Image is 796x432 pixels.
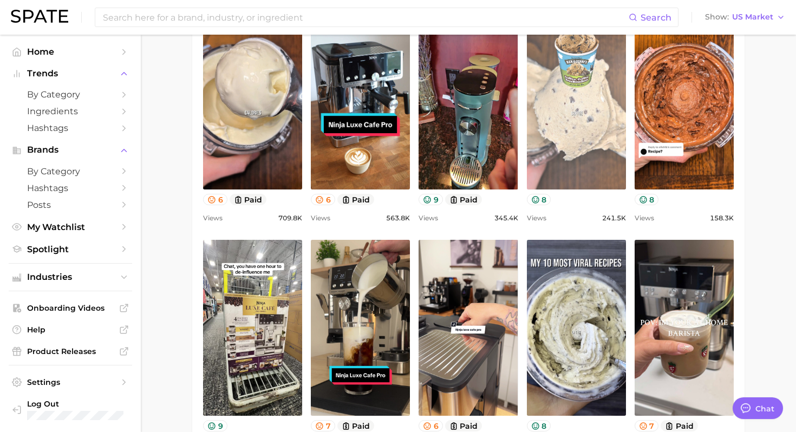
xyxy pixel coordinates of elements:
button: 7 [311,420,335,431]
span: Spotlight [27,244,114,254]
button: 6 [311,194,335,205]
span: My Watchlist [27,222,114,232]
span: Hashtags [27,183,114,193]
button: paid [230,194,267,205]
span: by Category [27,166,114,176]
span: Views [311,212,330,225]
a: Help [9,322,132,338]
a: Posts [9,197,132,213]
input: Search here for a brand, industry, or ingredient [102,8,629,27]
span: Industries [27,272,114,282]
button: paid [337,194,375,205]
span: Brands [27,145,114,155]
span: Ingredients [27,106,114,116]
span: Search [641,12,671,23]
span: Home [27,47,114,57]
span: 563.8k [386,212,410,225]
button: 8 [527,420,551,431]
a: Spotlight [9,241,132,258]
button: paid [661,420,698,431]
button: 9 [203,420,227,431]
span: by Category [27,89,114,100]
span: Hashtags [27,123,114,133]
button: Brands [9,142,132,158]
span: 158.3k [710,212,734,225]
span: Onboarding Videos [27,303,114,313]
span: Show [705,14,729,20]
a: Product Releases [9,343,132,359]
span: Views [203,212,223,225]
button: 7 [635,420,659,431]
a: Hashtags [9,180,132,197]
button: paid [337,420,375,431]
a: Home [9,43,132,60]
span: Help [27,325,114,335]
button: paid [445,194,482,205]
button: 6 [203,194,227,205]
a: by Category [9,163,132,180]
a: Onboarding Videos [9,300,132,316]
span: Log Out [27,399,151,409]
img: SPATE [11,10,68,23]
span: 345.4k [494,212,518,225]
button: Trends [9,66,132,82]
button: 9 [419,194,443,205]
button: paid [445,420,482,431]
a: Log out. Currently logged in with e-mail mweisbaum@dotdashmdp.com. [9,396,132,423]
span: Views [527,212,546,225]
button: 8 [635,194,659,205]
button: Industries [9,269,132,285]
span: Views [419,212,438,225]
a: Settings [9,374,132,390]
span: Posts [27,200,114,210]
button: 8 [527,194,551,205]
span: Views [635,212,654,225]
span: Settings [27,377,114,387]
button: ShowUS Market [702,10,788,24]
span: US Market [732,14,773,20]
span: 709.8k [278,212,302,225]
a: Hashtags [9,120,132,136]
button: 6 [419,420,443,431]
span: Trends [27,69,114,78]
span: Product Releases [27,346,114,356]
span: 241.5k [602,212,626,225]
a: by Category [9,86,132,103]
a: My Watchlist [9,219,132,235]
a: Ingredients [9,103,132,120]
